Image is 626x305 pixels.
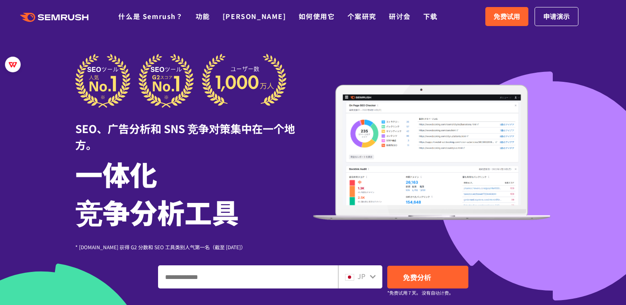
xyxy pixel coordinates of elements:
span: JP [357,271,365,281]
input: 输入您的域名、关键字或网址 [158,266,338,288]
a: 什么是 Semrush？ [118,11,183,21]
a: 下载 [423,11,438,21]
a: 个案研究 [348,11,377,21]
h1: 一体化 竞争分析工具 [75,155,313,231]
a: 免费试用 [485,7,528,26]
a: 研讨会 [389,11,411,21]
a: [PERSON_NAME] [223,11,286,21]
span: 免费试用 [494,11,520,22]
div: SEO、广告分析和 SNS 竞争对策集中在一个地方。 [75,108,313,152]
a: 申请演示 [535,7,578,26]
span: 免费分析 [403,272,431,282]
div: * [DOMAIN_NAME] 获得 G2 分数和 SEO 工具类别人气第一名（截至 [DATE]） [75,243,313,251]
a: 免费分析 [387,266,468,288]
a: 如何使用它 [299,11,335,21]
small: *免费试用 7 天。 没有自动计费。 [387,289,453,297]
a: 功能 [196,11,210,21]
span: 申请演示 [543,11,570,22]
